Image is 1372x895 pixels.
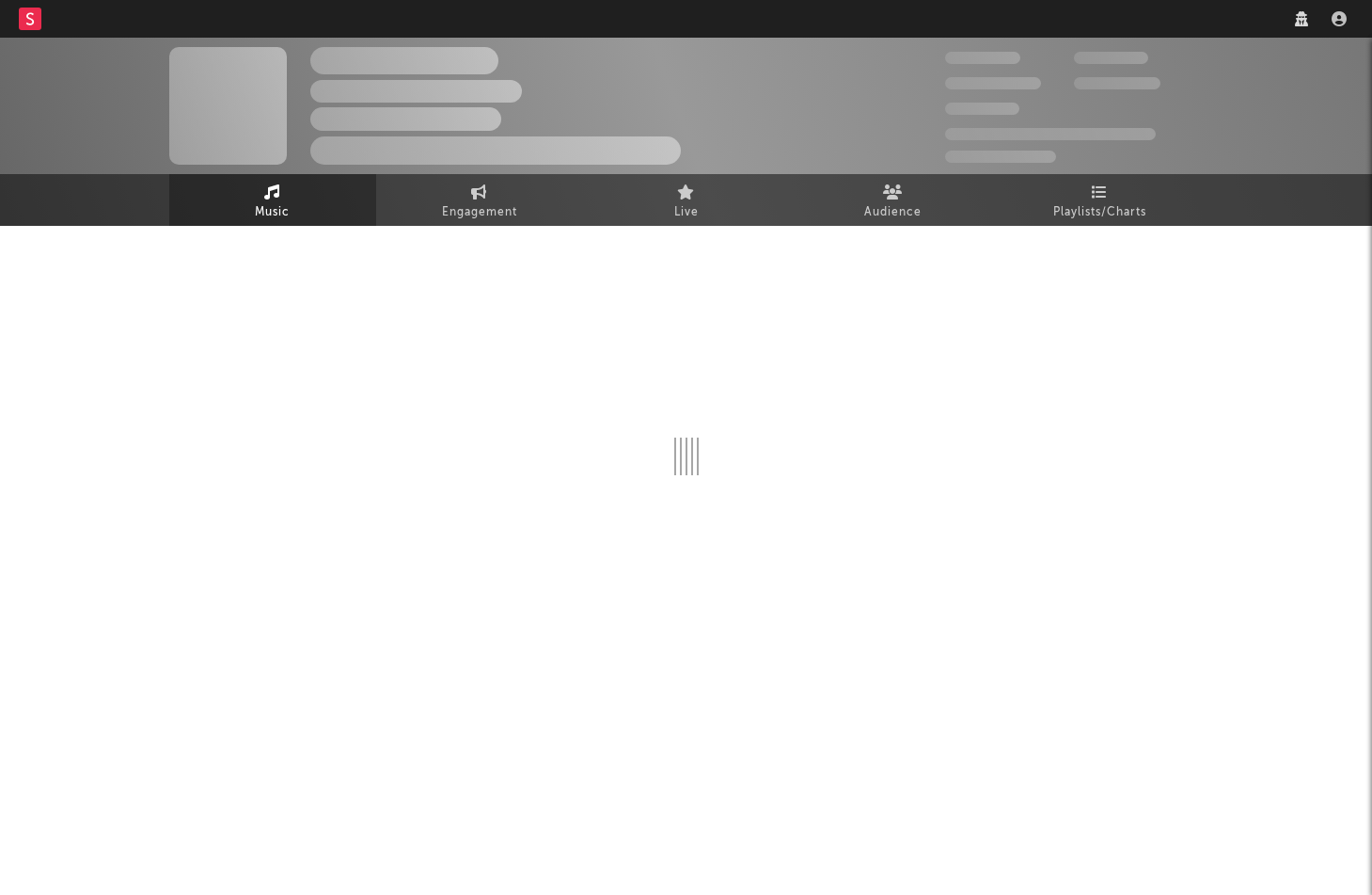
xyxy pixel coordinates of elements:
span: Playlists/Charts [1053,201,1146,224]
span: 1,000,000 [1074,77,1160,89]
a: Audience [790,174,997,226]
span: Jump Score: 85.0 [945,151,1056,163]
span: Engagement [442,201,517,224]
span: 50,000,000 [945,77,1041,89]
a: Playlists/Charts [997,174,1204,226]
a: Music [169,174,376,226]
span: Audience [864,201,922,224]
span: 300,000 [945,52,1020,64]
a: Engagement [376,174,583,226]
a: Live [583,174,790,226]
span: 100,000 [1074,52,1148,64]
span: Live [674,201,699,224]
span: Music [255,201,290,224]
span: 100,000 [945,103,1019,115]
span: 50,000,000 Monthly Listeners [945,128,1156,140]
